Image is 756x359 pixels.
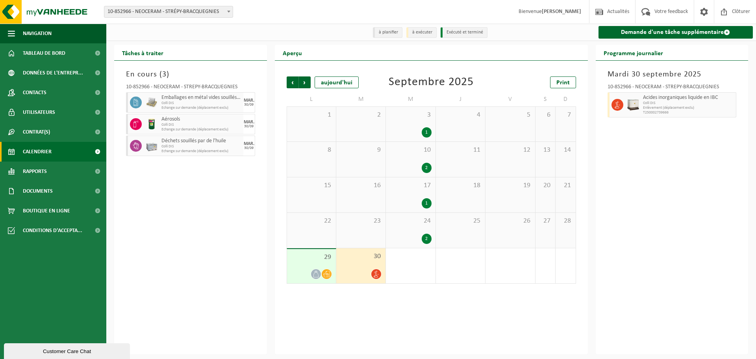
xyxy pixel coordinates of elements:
[627,99,639,111] img: PB-IC-1000-HPE-00-02
[126,84,255,92] div: 10-852966 - NEOCERAM - STRÉPY-BRACQUEGNIES
[23,43,65,63] span: Tableau de bord
[146,140,157,152] img: PB-LB-0680-HPE-GY-11
[596,45,671,60] h2: Programme journalier
[244,125,254,128] div: 30/09
[23,63,83,83] span: Données de l'entrepr...
[598,26,753,39] a: Demande d'une tâche supplémentaire
[489,181,531,190] span: 19
[104,6,233,18] span: 10-852966 - NEOCERAM - STRÉPY-BRACQUEGNIES
[291,181,332,190] span: 15
[161,149,241,154] span: Echange sur demande (déplacement exclu)
[643,106,734,110] span: Enlèvement (déplacement exclu)
[244,103,254,107] div: 30/09
[299,76,311,88] span: Suivant
[340,181,382,190] span: 16
[4,342,132,359] iframe: chat widget
[340,252,382,261] span: 30
[373,27,402,38] li: à planifier
[539,146,551,154] span: 13
[146,118,157,130] img: PB-OT-0200-MET-00-03
[161,116,241,123] span: Aérosols
[146,97,157,108] img: LP-PA-00000-WDN-11
[542,9,581,15] strong: [PERSON_NAME]
[422,127,432,138] div: 1
[161,106,241,110] span: Echange sur demande (déplacement exclu)
[291,253,332,262] span: 29
[161,144,241,149] span: Colli DIS
[539,181,551,190] span: 20
[291,146,332,154] span: 8
[422,198,432,208] div: 1
[244,141,254,146] div: MAR.
[550,76,576,88] a: Print
[162,71,167,78] span: 3
[556,92,576,106] td: D
[440,217,481,225] span: 25
[23,142,52,162] span: Calendrier
[389,76,474,88] div: Septembre 2025
[643,110,734,115] span: T250002739666
[406,27,437,38] li: à exécuter
[161,123,241,127] span: Colli DIS
[161,138,241,144] span: Déchets souillés par de l'huile
[560,217,571,225] span: 28
[608,84,737,92] div: 10-852966 - NEOCERAM - STRÉPY-BRACQUEGNIES
[489,217,531,225] span: 26
[161,101,241,106] span: Colli DIS
[315,76,359,88] div: aujourd'hui
[556,80,570,86] span: Print
[291,111,332,119] span: 1
[489,146,531,154] span: 12
[23,24,52,43] span: Navigation
[436,92,485,106] td: J
[390,146,431,154] span: 10
[23,83,46,102] span: Contacts
[485,92,535,106] td: V
[161,127,241,132] span: Echange sur demande (déplacement exclu)
[23,221,82,240] span: Conditions d'accepta...
[422,163,432,173] div: 2
[643,101,734,106] span: Colli DIS
[440,181,481,190] span: 18
[161,95,241,101] span: Emballages en métal vides souillés par des substances dangereuses
[244,120,254,125] div: MAR.
[643,95,734,101] span: Acides inorganiques liquide en IBC
[560,111,571,119] span: 7
[287,76,298,88] span: Précédent
[340,146,382,154] span: 9
[23,162,47,181] span: Rapports
[23,181,53,201] span: Documents
[287,92,336,106] td: L
[539,111,551,119] span: 6
[23,201,70,221] span: Boutique en ligne
[291,217,332,225] span: 22
[440,111,481,119] span: 4
[489,111,531,119] span: 5
[535,92,556,106] td: S
[422,234,432,244] div: 2
[336,92,386,106] td: M
[440,146,481,154] span: 11
[390,217,431,225] span: 24
[23,102,55,122] span: Utilisateurs
[244,98,254,103] div: MAR.
[275,45,310,60] h2: Aperçu
[608,69,737,80] h3: Mardi 30 septembre 2025
[560,146,571,154] span: 14
[390,181,431,190] span: 17
[114,45,171,60] h2: Tâches à traiter
[441,27,487,38] li: Exécuté et terminé
[104,6,233,17] span: 10-852966 - NEOCERAM - STRÉPY-BRACQUEGNIES
[126,69,255,80] h3: En cours ( )
[340,217,382,225] span: 23
[539,217,551,225] span: 27
[386,92,435,106] td: M
[340,111,382,119] span: 2
[560,181,571,190] span: 21
[390,111,431,119] span: 3
[244,146,254,150] div: 30/09
[23,122,50,142] span: Contrat(s)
